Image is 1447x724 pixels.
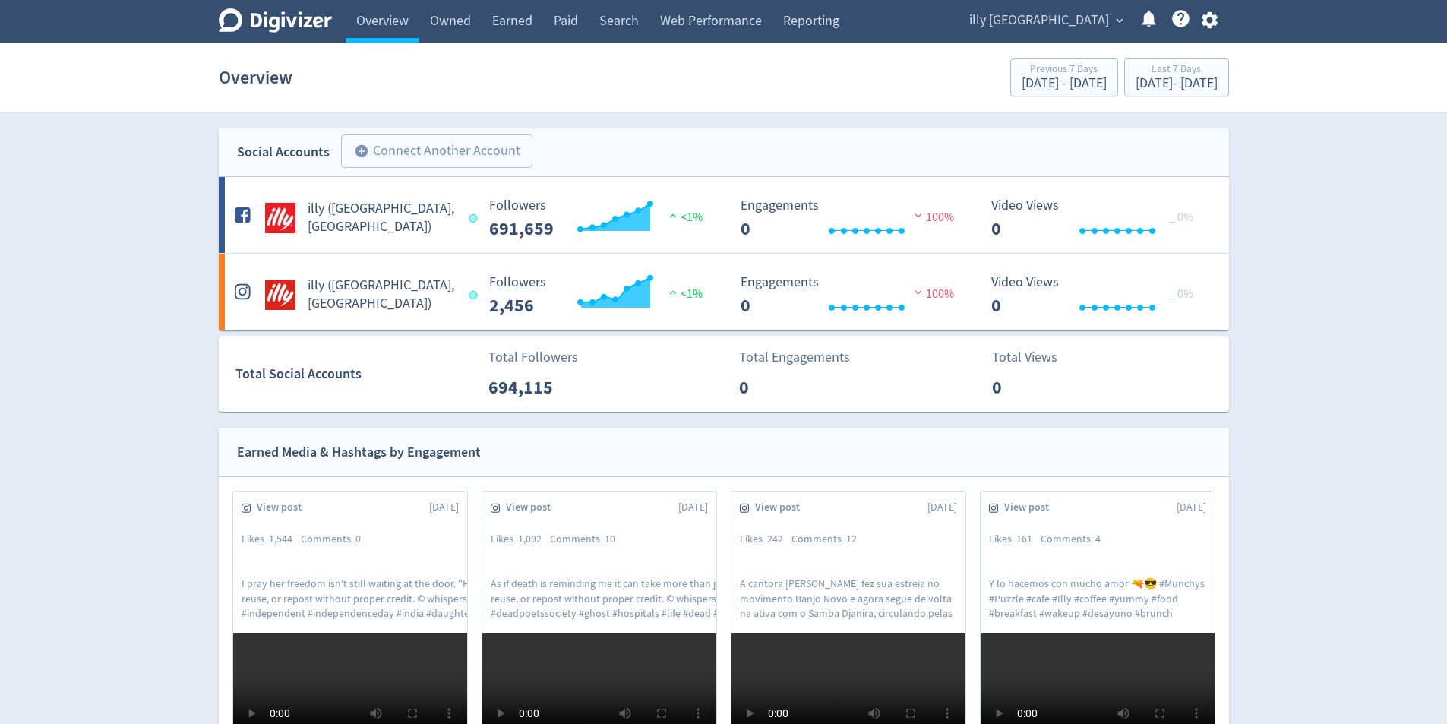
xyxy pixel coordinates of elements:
[911,210,954,225] span: 100%
[911,286,926,298] img: negative-performance.svg
[1004,500,1057,515] span: View post
[911,210,926,221] img: negative-performance.svg
[1169,210,1193,225] span: _ 0%
[308,277,456,313] h5: illy ([GEOGRAPHIC_DATA], [GEOGRAPHIC_DATA])
[1136,64,1218,77] div: Last 7 Days
[242,577,668,619] p: I pray her freedom isn't still waiting at the door. "Happy [DATE]" 🇮🇳 . . . . . . . . . 📌 Do not ...
[927,500,957,515] span: [DATE]
[235,363,478,385] div: Total Social Accounts
[1136,77,1218,90] div: [DATE] - [DATE]
[846,532,857,545] span: 12
[755,500,808,515] span: View post
[733,198,961,239] svg: Engagements 0
[1016,532,1032,545] span: 161
[219,53,292,102] h1: Overview
[739,347,850,368] p: Total Engagements
[665,210,681,221] img: positive-performance.svg
[740,532,791,547] div: Likes
[665,210,703,225] span: <1%
[605,532,615,545] span: 10
[469,291,482,299] span: Data last synced: 18 Aug 2025, 11:01pm (AEST)
[237,141,330,163] div: Social Accounts
[665,286,681,298] img: positive-performance.svg
[257,500,310,515] span: View post
[429,500,459,515] span: [DATE]
[791,532,865,547] div: Comments
[219,177,1229,253] a: illy (AU, NZ) undefinedilly ([GEOGRAPHIC_DATA], [GEOGRAPHIC_DATA]) Followers 691,659 Followers 69...
[969,8,1109,33] span: illy [GEOGRAPHIC_DATA]
[491,532,550,547] div: Likes
[740,577,957,619] p: A cantora [PERSON_NAME] fez sua estreia no movimento Banjo Novo e agora segue de volta na ativa c...
[911,286,954,302] span: 100%
[482,198,709,239] svg: Followers 691,659
[488,347,578,368] p: Total Followers
[550,532,624,547] div: Comments
[242,532,301,547] div: Likes
[964,8,1127,33] button: illy [GEOGRAPHIC_DATA]
[355,532,361,545] span: 0
[984,275,1212,315] svg: Video Views 0
[992,374,1079,401] p: 0
[491,577,930,619] p: As if death is reminding me it can take more than just lives. 🥀🕸️ . . . . . . . . . . 📌 Do not co...
[1113,14,1126,27] span: expand_more
[767,532,783,545] span: 242
[1095,532,1101,545] span: 4
[488,374,576,401] p: 694,115
[678,500,708,515] span: [DATE]
[301,532,369,547] div: Comments
[265,280,295,310] img: illy (AU, NZ) undefined
[265,203,295,233] img: illy (AU, NZ) undefined
[1124,58,1229,96] button: Last 7 Days[DATE]- [DATE]
[469,214,482,223] span: Data last synced: 18 Aug 2025, 11:01pm (AEST)
[733,275,961,315] svg: Engagements 0
[665,286,703,302] span: <1%
[739,374,826,401] p: 0
[1022,77,1107,90] div: [DATE] - [DATE]
[341,134,532,168] button: Connect Another Account
[219,254,1229,330] a: illy (AU, NZ) undefinedilly ([GEOGRAPHIC_DATA], [GEOGRAPHIC_DATA]) Followers 2,456 Followers 2,45...
[989,532,1041,547] div: Likes
[1010,58,1118,96] button: Previous 7 Days[DATE] - [DATE]
[1177,500,1206,515] span: [DATE]
[984,198,1212,239] svg: Video Views 0
[308,200,456,236] h5: illy ([GEOGRAPHIC_DATA], [GEOGRAPHIC_DATA])
[237,441,481,463] div: Earned Media & Hashtags by Engagement
[269,532,292,545] span: 1,544
[1041,532,1109,547] div: Comments
[354,144,369,159] span: add_circle
[1169,286,1193,302] span: _ 0%
[992,347,1079,368] p: Total Views
[506,500,559,515] span: View post
[989,577,1206,619] p: Y lo hacemos con mucho amor 🔫😎 #Munchys #Puzzle #cafe #Illy #coffee #yummy #food #breakfast #wake...
[1022,64,1107,77] div: Previous 7 Days
[482,275,709,315] svg: Followers 2,456
[518,532,542,545] span: 1,092
[330,137,532,168] a: Connect Another Account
